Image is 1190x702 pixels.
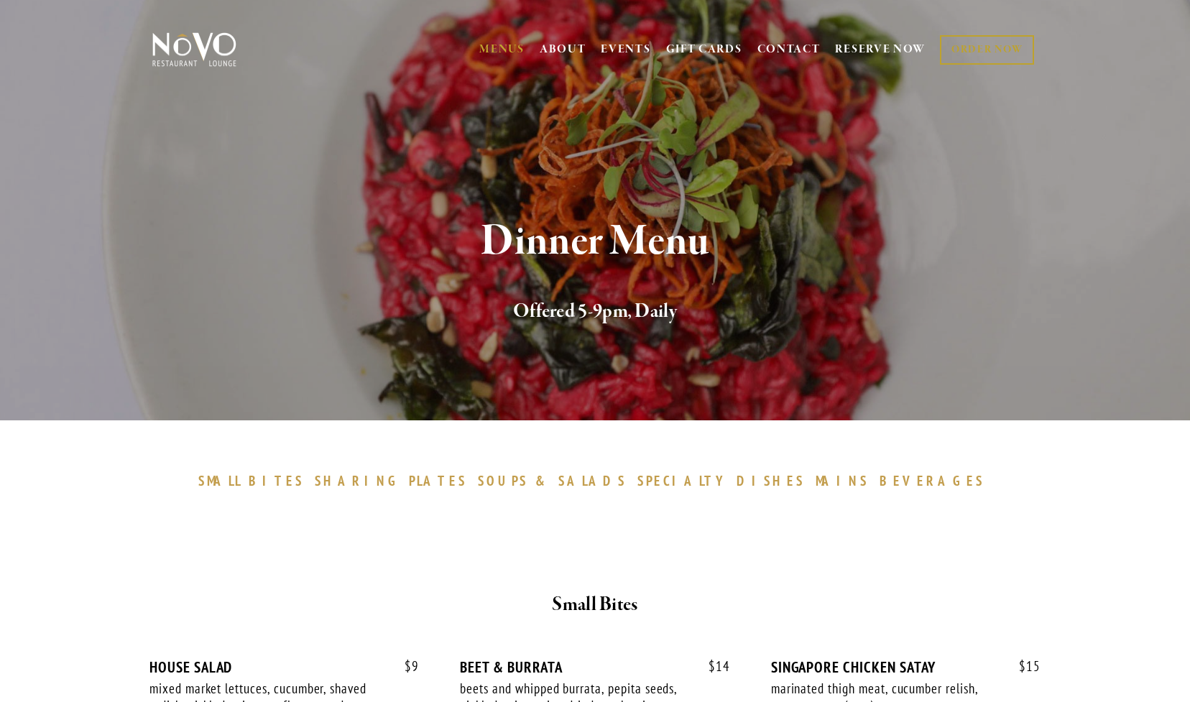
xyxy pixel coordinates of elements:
[1005,658,1041,675] span: 15
[535,472,551,489] span: &
[694,658,730,675] span: 14
[816,472,877,489] a: MAINS
[479,42,525,57] a: MENUS
[771,658,1041,676] div: SINGAPORE CHICKEN SATAY
[737,472,805,489] span: DISHES
[249,472,304,489] span: BITES
[478,472,528,489] span: SOUPS
[880,472,992,489] a: BEVERAGES
[558,472,627,489] span: SALADS
[315,472,402,489] span: SHARING
[940,35,1034,65] a: ORDER NOW
[149,658,419,676] div: HOUSE SALAD
[637,472,811,489] a: SPECIALTYDISHES
[601,42,650,57] a: EVENTS
[405,657,412,675] span: $
[552,592,637,617] strong: Small Bites
[637,472,729,489] span: SPECIALTY
[666,36,742,63] a: GIFT CARDS
[540,42,586,57] a: ABOUT
[460,658,729,676] div: BEET & BURRATA
[198,472,311,489] a: SMALLBITES
[149,32,239,68] img: Novo Restaurant &amp; Lounge
[757,36,821,63] a: CONTACT
[315,472,474,489] a: SHARINGPLATES
[198,472,241,489] span: SMALL
[409,472,467,489] span: PLATES
[1019,657,1026,675] span: $
[880,472,984,489] span: BEVERAGES
[835,36,926,63] a: RESERVE NOW
[176,297,1014,327] h2: Offered 5-9pm, Daily
[709,657,716,675] span: $
[390,658,419,675] span: 9
[478,472,634,489] a: SOUPS&SALADS
[816,472,870,489] span: MAINS
[176,218,1014,265] h1: Dinner Menu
